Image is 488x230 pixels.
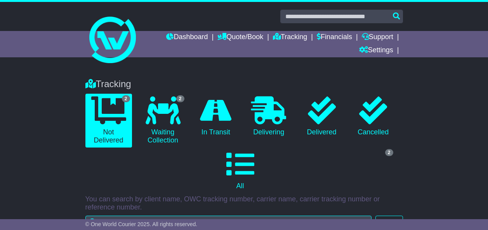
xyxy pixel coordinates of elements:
button: Search [375,216,403,229]
a: Quote/Book [217,31,263,44]
a: Support [362,31,393,44]
a: In Transit [194,94,238,139]
a: 2 Waiting Collection [140,94,186,148]
span: 2 [122,95,130,102]
a: 2 Not Delivered [85,94,132,148]
a: Delivering [245,94,292,139]
div: Tracking [82,79,407,90]
span: 2 [176,95,184,102]
a: Delivered [300,94,344,139]
a: Dashboard [166,31,208,44]
a: Settings [359,44,393,57]
a: Cancelled [351,94,395,139]
a: Financials [317,31,352,44]
a: Tracking [273,31,307,44]
span: 2 [385,149,393,156]
span: © One World Courier 2025. All rights reserved. [85,221,198,227]
p: You can search by client name, OWC tracking number, carrier name, carrier tracking number or refe... [85,195,403,212]
a: 2 All [85,148,395,193]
